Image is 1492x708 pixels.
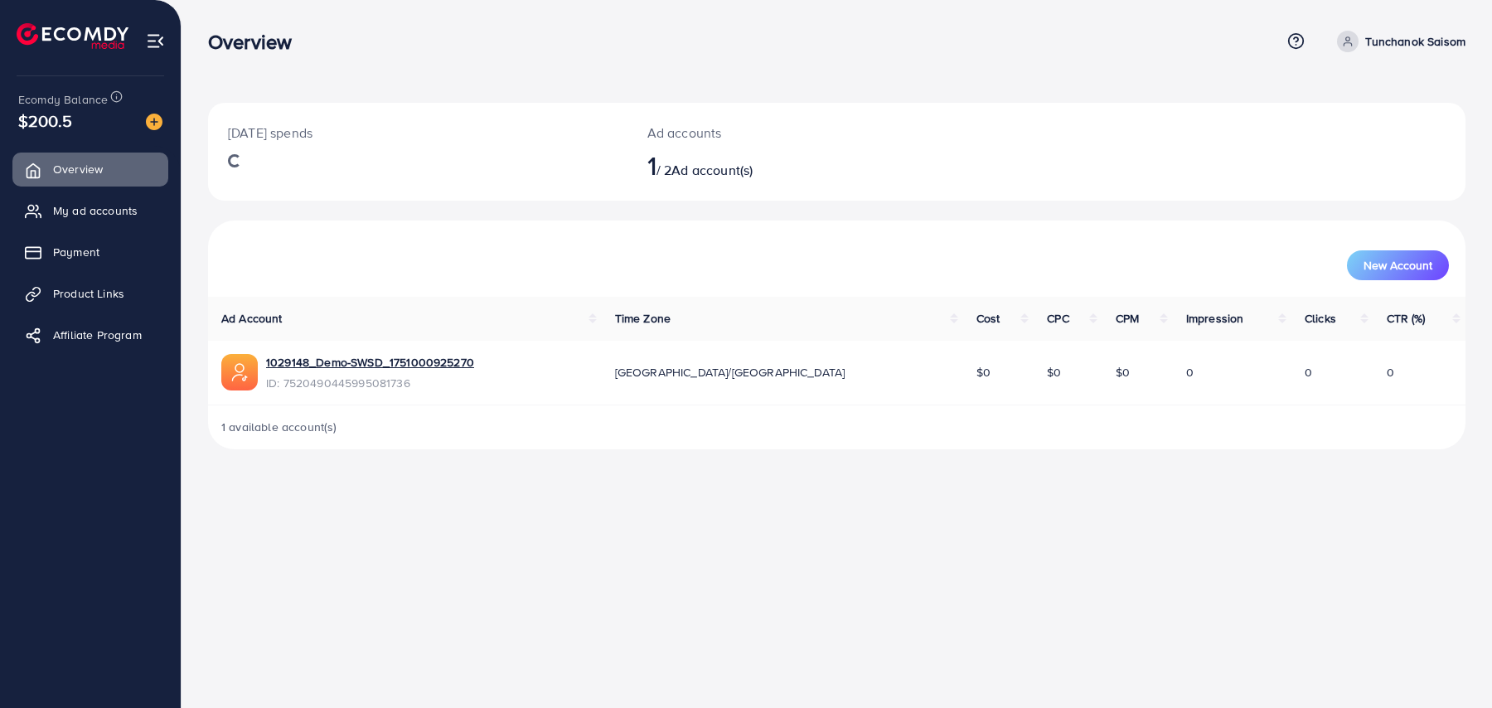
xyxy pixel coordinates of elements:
img: logo [17,23,128,49]
span: 1 [647,146,656,184]
span: Impression [1186,310,1244,327]
span: $0 [976,364,991,381]
span: Ecomdy Balance [18,91,108,108]
p: Tunchanok Saisom [1365,32,1465,51]
span: CPM [1116,310,1139,327]
span: Clicks [1305,310,1336,327]
span: 0 [1387,364,1394,381]
span: CTR (%) [1387,310,1426,327]
span: $0 [1116,364,1130,381]
span: 0 [1186,364,1194,381]
span: My ad accounts [53,202,138,219]
a: 1029148_Demo-SWSD_1751000925270 [266,354,474,371]
a: Affiliate Program [12,318,168,352]
a: Payment [12,235,168,269]
span: CPC [1047,310,1068,327]
span: Product Links [53,285,124,302]
span: New Account [1364,259,1432,271]
p: Ad accounts [647,123,922,143]
a: Tunchanok Saisom [1330,31,1465,52]
span: Cost [976,310,1000,327]
a: My ad accounts [12,194,168,227]
span: Affiliate Program [53,327,142,343]
img: menu [146,32,165,51]
span: Time Zone [615,310,671,327]
img: image [146,114,162,130]
span: 1 available account(s) [221,419,337,435]
span: Overview [53,161,103,177]
span: 0 [1305,364,1312,381]
a: Overview [12,153,168,186]
button: New Account [1347,250,1449,280]
a: Product Links [12,277,168,310]
span: Ad account(s) [671,161,753,179]
p: [DATE] spends [228,123,608,143]
span: Ad Account [221,310,283,327]
h3: Overview [208,30,305,54]
h2: / 2 [647,149,922,181]
span: [GEOGRAPHIC_DATA]/[GEOGRAPHIC_DATA] [615,364,845,381]
span: Payment [53,244,99,260]
span: $0 [1047,364,1061,381]
span: ID: 7520490445995081736 [266,375,474,391]
img: ic-ads-acc.e4c84228.svg [221,354,258,390]
span: $200.5 [18,109,72,133]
